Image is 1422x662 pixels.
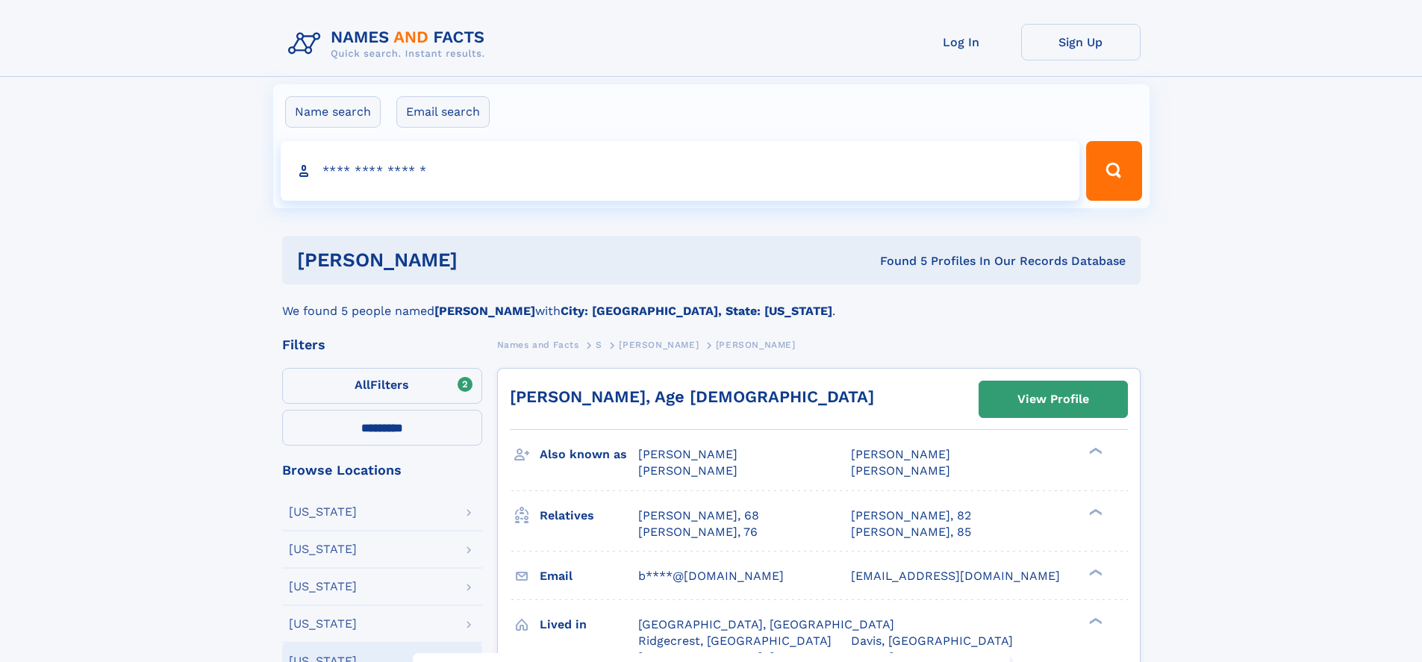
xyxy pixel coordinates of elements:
[282,338,482,352] div: Filters
[619,335,699,354] a: [PERSON_NAME]
[596,335,602,354] a: S
[851,634,1013,648] span: Davis, [GEOGRAPHIC_DATA]
[281,141,1080,201] input: search input
[1085,616,1103,625] div: ❯
[638,524,758,540] a: [PERSON_NAME], 76
[289,543,357,555] div: [US_STATE]
[289,618,357,630] div: [US_STATE]
[902,24,1021,60] a: Log In
[1085,446,1103,456] div: ❯
[289,581,357,593] div: [US_STATE]
[282,284,1141,320] div: We found 5 people named with .
[282,463,482,477] div: Browse Locations
[619,340,699,350] span: [PERSON_NAME]
[540,563,638,589] h3: Email
[716,340,796,350] span: [PERSON_NAME]
[669,253,1126,269] div: Found 5 Profiles In Our Records Database
[851,508,971,524] a: [PERSON_NAME], 82
[638,508,759,524] a: [PERSON_NAME], 68
[540,503,638,528] h3: Relatives
[851,524,971,540] a: [PERSON_NAME], 85
[1086,141,1141,201] button: Search Button
[497,335,579,354] a: Names and Facts
[434,304,535,318] b: [PERSON_NAME]
[638,617,894,631] span: [GEOGRAPHIC_DATA], [GEOGRAPHIC_DATA]
[1021,24,1141,60] a: Sign Up
[851,447,950,461] span: [PERSON_NAME]
[282,24,497,64] img: Logo Names and Facts
[1085,507,1103,516] div: ❯
[510,387,874,406] a: [PERSON_NAME], Age [DEMOGRAPHIC_DATA]
[851,569,1060,583] span: [EMAIL_ADDRESS][DOMAIN_NAME]
[289,506,357,518] div: [US_STATE]
[638,634,832,648] span: Ridgecrest, [GEOGRAPHIC_DATA]
[297,251,669,269] h1: [PERSON_NAME]
[540,442,638,467] h3: Also known as
[979,381,1127,417] a: View Profile
[1085,567,1103,577] div: ❯
[638,463,737,478] span: [PERSON_NAME]
[282,368,482,404] label: Filters
[638,447,737,461] span: [PERSON_NAME]
[285,96,381,128] label: Name search
[1017,382,1089,416] div: View Profile
[540,612,638,637] h3: Lived in
[851,463,950,478] span: [PERSON_NAME]
[355,378,370,392] span: All
[596,340,602,350] span: S
[396,96,490,128] label: Email search
[561,304,832,318] b: City: [GEOGRAPHIC_DATA], State: [US_STATE]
